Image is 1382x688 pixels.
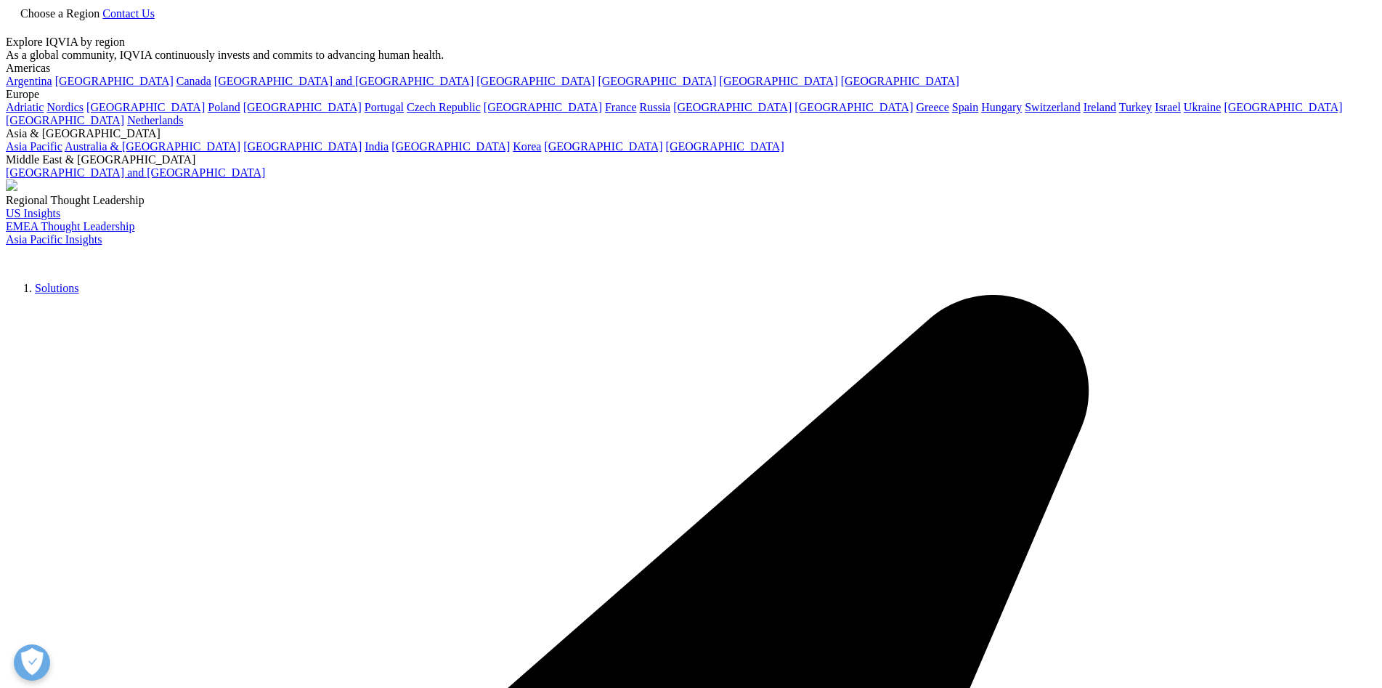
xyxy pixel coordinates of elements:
a: [GEOGRAPHIC_DATA] [6,114,124,126]
a: [GEOGRAPHIC_DATA] [598,75,716,87]
a: [GEOGRAPHIC_DATA] [666,140,784,153]
a: Turkey [1119,101,1153,113]
a: [GEOGRAPHIC_DATA] [673,101,792,113]
a: Adriatic [6,101,44,113]
div: Americas [6,62,1376,75]
a: Asia Pacific [6,140,62,153]
a: Korea [513,140,541,153]
div: Asia & [GEOGRAPHIC_DATA] [6,127,1376,140]
a: France [605,101,637,113]
a: [GEOGRAPHIC_DATA] [86,101,205,113]
a: EMEA Thought Leadership [6,220,134,232]
a: Contact Us [102,7,155,20]
a: Poland [208,101,240,113]
a: Canada [176,75,211,87]
a: Netherlands [127,114,183,126]
a: [GEOGRAPHIC_DATA] [841,75,959,87]
a: [GEOGRAPHIC_DATA] [720,75,838,87]
div: Regional Thought Leadership [6,194,1376,207]
a: [GEOGRAPHIC_DATA] [476,75,595,87]
a: [GEOGRAPHIC_DATA] [391,140,510,153]
a: [GEOGRAPHIC_DATA] [1224,101,1342,113]
a: Israel [1155,101,1181,113]
a: Russia [640,101,671,113]
a: US Insights [6,207,60,219]
img: IQVIA Healthcare Information Technology and Pharma Clinical Research Company [6,246,122,267]
div: Explore IQVIA by region [6,36,1376,49]
a: Solutions [35,282,78,294]
a: Argentina [6,75,52,87]
a: [GEOGRAPHIC_DATA] [55,75,174,87]
a: [GEOGRAPHIC_DATA] [243,140,362,153]
a: Switzerland [1025,101,1080,113]
a: [GEOGRAPHIC_DATA] [484,101,602,113]
a: India [365,140,389,153]
a: Asia Pacific Insights [6,233,102,246]
a: [GEOGRAPHIC_DATA] [243,101,362,113]
a: Czech Republic [407,101,481,113]
a: Ukraine [1184,101,1222,113]
a: [GEOGRAPHIC_DATA] and [GEOGRAPHIC_DATA] [6,166,265,179]
img: 2093_analyzing-data-using-big-screen-display-and-laptop.png [6,179,17,191]
a: Australia & [GEOGRAPHIC_DATA] [65,140,240,153]
a: Nordics [46,101,84,113]
div: Middle East & [GEOGRAPHIC_DATA] [6,153,1376,166]
a: Hungary [981,101,1022,113]
a: [GEOGRAPHIC_DATA] [794,101,913,113]
a: Portugal [365,101,404,113]
span: Choose a Region [20,7,99,20]
div: As a global community, IQVIA continuously invests and commits to advancing human health. [6,49,1376,62]
div: Europe [6,88,1376,101]
a: Spain [952,101,978,113]
a: Greece [916,101,948,113]
a: Ireland [1084,101,1116,113]
button: Open Preferences [14,644,50,681]
a: [GEOGRAPHIC_DATA] and [GEOGRAPHIC_DATA] [214,75,473,87]
a: [GEOGRAPHIC_DATA] [544,140,662,153]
